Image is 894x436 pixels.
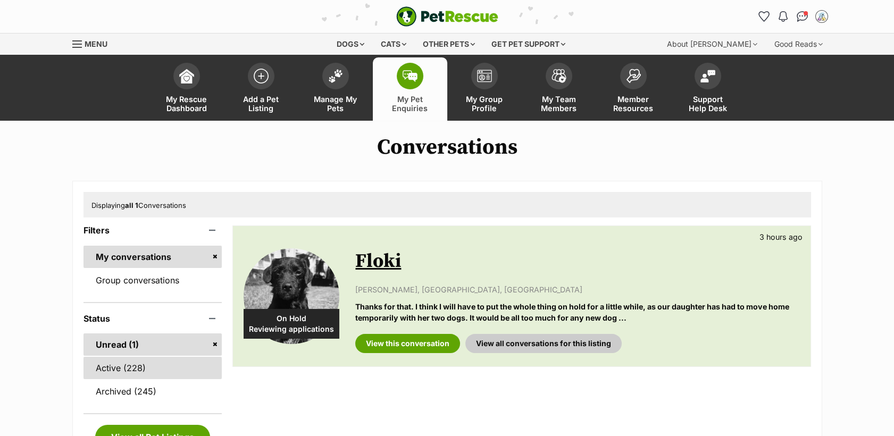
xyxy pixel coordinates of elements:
[596,57,671,121] a: Member Resources
[72,33,115,53] a: Menu
[671,57,745,121] a: Support Help Desk
[700,70,715,82] img: help-desk-icon-fdf02630f3aa405de69fd3d07c3f3aa587a6932b1a1747fa1d2bba05be0121f9.svg
[237,95,285,113] span: Add a Pet Listing
[403,70,417,82] img: pet-enquiries-icon-7e3ad2cf08bfb03b45e93fb7055b45f3efa6380592205ae92323e6603595dc1f.svg
[149,57,224,121] a: My Rescue Dashboard
[552,69,566,83] img: team-members-icon-5396bd8760b3fe7c0b43da4ab00e1e3bb1a5d9ba89233759b79545d2d3fc5d0d.svg
[535,95,583,113] span: My Team Members
[797,11,808,22] img: chat-41dd97257d64d25036548639549fe6c8038ab92f7586957e7f3b1b290dea8141.svg
[609,95,657,113] span: Member Resources
[224,57,298,121] a: Add a Pet Listing
[477,70,492,82] img: group-profile-icon-3fa3cf56718a62981997c0bc7e787c4b2cf8bcc04b72c1350f741eb67cf2f40e.svg
[244,324,339,334] span: Reviewing applications
[484,33,573,55] div: Get pet support
[83,225,222,235] header: Filters
[373,33,414,55] div: Cats
[355,284,799,295] p: [PERSON_NAME], [GEOGRAPHIC_DATA], [GEOGRAPHIC_DATA]
[83,380,222,403] a: Archived (245)
[813,8,830,25] button: My account
[83,246,222,268] a: My conversations
[626,69,641,83] img: member-resources-icon-8e73f808a243e03378d46382f2149f9095a855e16c252ad45f914b54edf8863c.svg
[447,57,522,121] a: My Group Profile
[816,11,827,22] img: Second Chance Companions profile pic
[794,8,811,25] a: Conversations
[355,301,799,324] p: Thanks for that. I think I will have to put the whole thing on hold for a little while, as our da...
[328,69,343,83] img: manage-my-pets-icon-02211641906a0b7f246fdf0571729dbe1e7629f14944591b6c1af311fb30b64b.svg
[83,269,222,291] a: Group conversations
[91,201,186,209] span: Displaying Conversations
[244,248,339,344] img: Floki
[396,6,498,27] a: PetRescue
[461,95,508,113] span: My Group Profile
[684,95,732,113] span: Support Help Desk
[163,95,211,113] span: My Rescue Dashboard
[355,249,401,273] a: Floki
[775,8,792,25] button: Notifications
[396,6,498,27] img: logo-e224e6f780fb5917bec1dbf3a21bbac754714ae5b6737aabdf751b685950b380.svg
[759,231,803,242] p: 3 hours ago
[756,8,773,25] a: Favourites
[312,95,360,113] span: Manage My Pets
[386,95,434,113] span: My Pet Enquiries
[329,33,372,55] div: Dogs
[298,57,373,121] a: Manage My Pets
[355,334,460,353] a: View this conversation
[83,333,222,356] a: Unread (1)
[522,57,596,121] a: My Team Members
[415,33,482,55] div: Other pets
[83,357,222,379] a: Active (228)
[254,69,269,83] img: add-pet-listing-icon-0afa8454b4691262ce3f59096e99ab1cd57d4a30225e0717b998d2c9b9846f56.svg
[244,309,339,339] div: On Hold
[373,57,447,121] a: My Pet Enquiries
[767,33,830,55] div: Good Reads
[179,69,194,83] img: dashboard-icon-eb2f2d2d3e046f16d808141f083e7271f6b2e854fb5c12c21221c1fb7104beca.svg
[125,201,138,209] strong: all 1
[779,11,787,22] img: notifications-46538b983faf8c2785f20acdc204bb7945ddae34d4c08c2a6579f10ce5e182be.svg
[85,39,107,48] span: Menu
[659,33,765,55] div: About [PERSON_NAME]
[756,8,830,25] ul: Account quick links
[83,314,222,323] header: Status
[465,334,622,353] a: View all conversations for this listing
